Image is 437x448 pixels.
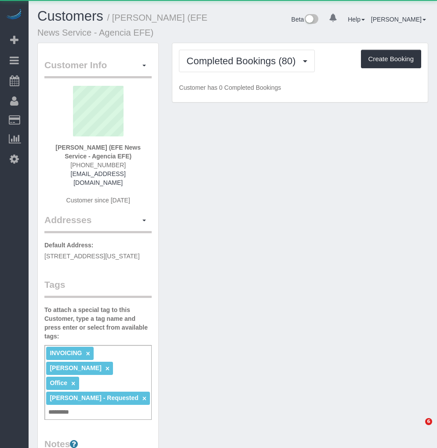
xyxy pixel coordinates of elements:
a: Beta [291,16,319,23]
label: Default Address: [44,241,94,250]
label: To attach a special tag to this Customer, type a tag name and press enter or select from availabl... [44,305,152,341]
span: [STREET_ADDRESS][US_STATE] [44,253,140,260]
legend: Tags [44,278,152,298]
span: [PERSON_NAME] [50,364,101,371]
a: [PERSON_NAME] [371,16,426,23]
span: Customer since [DATE] [66,197,130,204]
button: Completed Bookings (80) [179,50,314,72]
p: Customer has 0 Completed Bookings [179,83,421,92]
a: Customers [37,8,103,24]
small: / [PERSON_NAME] (EFE News Service - Agencia EFE) [37,13,208,37]
span: INVOICING [50,349,82,356]
strong: [PERSON_NAME] (EFE News Service - Agencia EFE) [55,144,141,160]
a: × [142,395,146,402]
iframe: Intercom live chat [407,418,428,439]
span: Office [50,379,67,386]
span: Completed Bookings (80) [186,55,300,66]
span: 6 [425,418,432,425]
a: Help [348,16,365,23]
span: [PERSON_NAME] - Requested [50,394,138,401]
span: [PHONE_NUMBER] [70,162,126,169]
a: × [86,350,90,357]
button: Create Booking [361,50,421,68]
a: [EMAIL_ADDRESS][DOMAIN_NAME] [71,170,126,186]
a: × [71,380,75,387]
legend: Customer Info [44,59,152,78]
a: × [106,365,109,372]
img: New interface [304,14,318,26]
img: Automaid Logo [5,9,23,21]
